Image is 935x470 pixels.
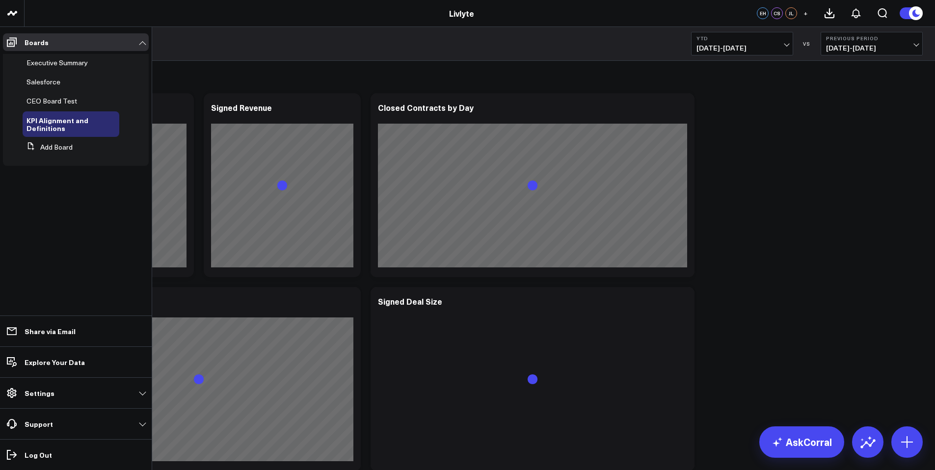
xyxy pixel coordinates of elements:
span: Executive Summary [27,58,88,67]
div: VS [798,41,816,47]
b: Previous Period [826,35,917,41]
span: Salesforce [27,77,60,86]
button: Add Board [23,138,73,156]
a: Executive Summary [27,59,88,67]
button: Previous Period[DATE]-[DATE] [821,32,923,55]
button: + [800,7,811,19]
a: KPI Alignment and Definitions [27,116,107,132]
div: JL [785,7,797,19]
span: CEO Board Test [27,96,77,105]
p: Support [25,420,53,428]
div: Signed Deal Size [378,296,442,307]
p: Explore Your Data [25,358,85,366]
div: EH [757,7,769,19]
div: Closed Contracts by Day [378,102,474,113]
span: + [803,10,808,17]
a: AskCorral [759,426,844,458]
button: YTD[DATE]-[DATE] [691,32,793,55]
div: Signed Revenue [211,102,272,113]
a: CEO Board Test [27,97,77,105]
p: Share via Email [25,327,76,335]
b: YTD [696,35,788,41]
p: Log Out [25,451,52,459]
span: [DATE] - [DATE] [826,44,917,52]
p: Boards [25,38,49,46]
p: Settings [25,389,54,397]
a: Log Out [3,446,149,464]
a: Salesforce [27,78,60,86]
div: CS [771,7,783,19]
a: Livlyte [449,8,474,19]
span: KPI Alignment and Definitions [27,115,88,133]
span: [DATE] - [DATE] [696,44,788,52]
